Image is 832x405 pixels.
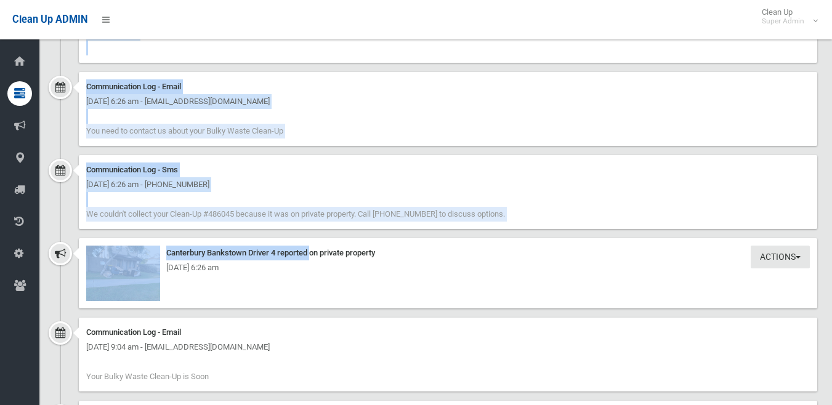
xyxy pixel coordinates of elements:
div: [DATE] 6:26 am [86,260,810,275]
span: Your Bulky Waste Clean-Up is Soon [86,372,209,381]
div: [DATE] 9:04 am - [EMAIL_ADDRESS][DOMAIN_NAME] [86,340,810,355]
small: Super Admin [762,17,804,26]
span: Clean Up [756,7,817,26]
img: 2025-09-3006.25.245998524018006535964.jpg [86,246,160,301]
div: [DATE] 6:26 am - [EMAIL_ADDRESS][DOMAIN_NAME] [86,94,810,109]
button: Actions [751,246,810,268]
div: Communication Log - Sms [86,162,810,177]
span: We couldn't collect your Clean-Up #486045 because it was on private property. Call [PHONE_NUMBER]... [86,209,505,219]
div: Communication Log - Email [86,325,810,340]
div: [DATE] 6:26 am - [PHONE_NUMBER] [86,177,810,192]
div: Communication Log - Email [86,79,810,94]
span: You need to contact us about your Bulky Waste Clean-Up [86,126,283,135]
div: Canterbury Bankstown Driver 4 reported on private property [86,246,810,260]
span: Clean Up ADMIN [12,14,87,25]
